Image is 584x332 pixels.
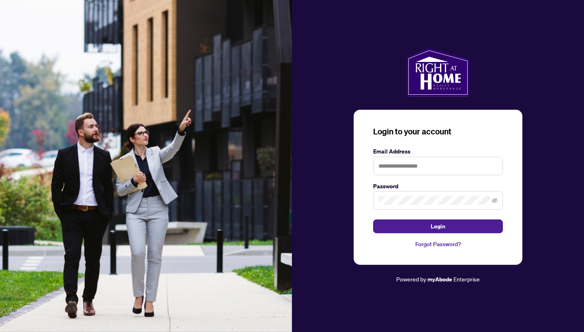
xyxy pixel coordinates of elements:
span: eye-invisible [492,198,498,203]
span: Login [431,220,445,233]
label: Password [373,182,503,191]
span: Powered by [396,275,426,283]
span: Enterprise [453,275,480,283]
img: ma-logo [406,48,469,97]
label: Email Address [373,147,503,156]
a: Forgot Password? [373,240,503,249]
h3: Login to your account [373,126,503,137]
button: Login [373,219,503,233]
a: myAbode [427,275,452,284]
